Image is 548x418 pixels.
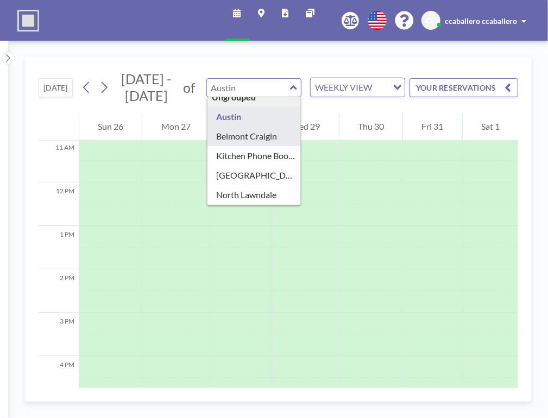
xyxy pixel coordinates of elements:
[410,78,518,97] button: YOUR RESERVATIONS
[313,80,374,94] span: WEEKLY VIEW
[39,269,79,313] div: 2 PM
[403,113,462,141] div: Fri 31
[207,87,300,107] div: Ungrouped
[339,113,402,141] div: Thu 30
[311,78,405,97] div: Search for option
[39,139,79,182] div: 11 AM
[272,113,338,141] div: Wed 29
[39,356,79,400] div: 4 PM
[207,126,300,146] div: Belmont Craigin
[39,78,73,97] button: [DATE]
[39,313,79,356] div: 3 PM
[183,79,195,96] span: of
[207,185,300,205] div: North Lawndale
[207,107,300,126] div: Austin
[207,146,300,166] div: Kitchen Phone Booth
[39,226,79,269] div: 1 PM
[445,16,517,26] span: ccaballero ccaballero
[79,113,142,141] div: Sun 26
[121,71,172,104] span: [DATE] - [DATE]
[426,16,436,26] span: CC
[375,80,387,94] input: Search for option
[207,166,300,185] div: [GEOGRAPHIC_DATA]
[142,113,209,141] div: Mon 27
[17,10,39,31] img: organization-logo
[207,79,290,97] input: Austin
[463,113,518,141] div: Sat 1
[39,182,79,226] div: 12 PM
